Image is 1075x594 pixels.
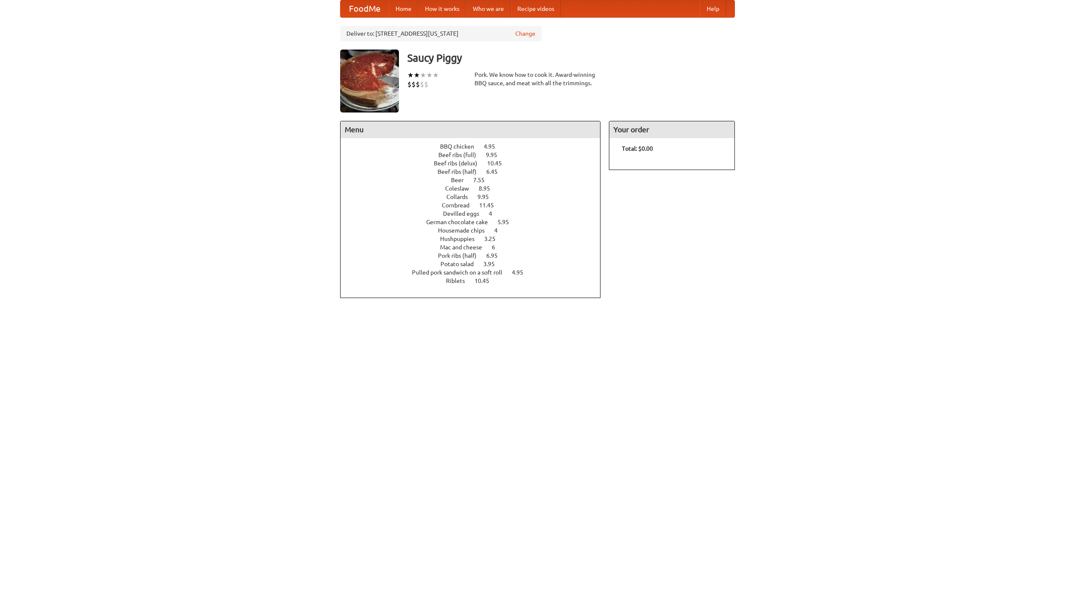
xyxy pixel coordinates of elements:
span: Pork ribs (half) [438,252,485,259]
span: Hushpuppies [440,236,483,242]
a: Devilled eggs 4 [443,210,508,217]
span: 10.45 [487,160,510,167]
span: BBQ chicken [440,143,482,150]
span: Potato salad [440,261,482,267]
span: 8.95 [479,185,498,192]
span: 7.55 [473,177,493,183]
span: Coleslaw [445,185,477,192]
span: Beer [451,177,472,183]
span: 10.45 [475,277,498,284]
a: Hushpuppies 3.25 [440,236,511,242]
div: Pork. We know how to cook it. Award-winning BBQ sauce, and meat with all the trimmings. [475,71,600,87]
li: $ [424,80,428,89]
a: Potato salad 3.95 [440,261,510,267]
a: Coleslaw 8.95 [445,185,506,192]
span: Beef ribs (half) [438,168,485,175]
li: $ [412,80,416,89]
a: Housemade chips 4 [438,227,513,234]
a: Change [515,29,535,38]
a: German chocolate cake 5.95 [426,219,524,225]
span: Mac and cheese [440,244,490,251]
a: Who we are [466,0,511,17]
div: Deliver to: [STREET_ADDRESS][US_STATE] [340,26,542,41]
span: Housemade chips [438,227,493,234]
a: How it works [418,0,466,17]
a: BBQ chicken 4.95 [440,143,511,150]
a: Riblets 10.45 [446,277,505,284]
a: Mac and cheese 6 [440,244,511,251]
span: 4.95 [484,143,503,150]
a: Recipe videos [511,0,561,17]
a: Help [700,0,726,17]
li: ★ [414,71,420,80]
span: 3.95 [483,261,503,267]
span: 11.45 [479,202,502,209]
span: 4 [494,227,506,234]
span: 6.45 [486,168,506,175]
a: Collards 9.95 [446,194,504,200]
b: Total: $0.00 [622,145,653,152]
span: Devilled eggs [443,210,488,217]
a: Beef ribs (half) 6.45 [438,168,513,175]
span: 6 [492,244,503,251]
span: 4 [489,210,501,217]
a: FoodMe [341,0,389,17]
h3: Saucy Piggy [407,50,735,66]
li: $ [416,80,420,89]
h4: Menu [341,121,600,138]
span: 9.95 [486,152,506,158]
a: Beef ribs (delux) 10.45 [434,160,517,167]
span: Cornbread [442,202,478,209]
span: Beef ribs (delux) [434,160,486,167]
li: ★ [407,71,414,80]
a: Beer 7.55 [451,177,500,183]
a: Pulled pork sandwich on a soft roll 4.95 [412,269,539,276]
li: ★ [433,71,439,80]
span: 3.25 [484,236,504,242]
a: Pork ribs (half) 6.95 [438,252,513,259]
li: $ [407,80,412,89]
span: 6.95 [486,252,506,259]
img: angular.jpg [340,50,399,113]
span: Beef ribs (full) [438,152,485,158]
span: 9.95 [477,194,497,200]
span: 5.95 [498,219,517,225]
span: 4.95 [512,269,532,276]
a: Beef ribs (full) 9.95 [438,152,513,158]
span: Pulled pork sandwich on a soft roll [412,269,511,276]
span: German chocolate cake [426,219,496,225]
a: Home [389,0,418,17]
span: Collards [446,194,476,200]
li: ★ [426,71,433,80]
a: Cornbread 11.45 [442,202,509,209]
li: ★ [420,71,426,80]
li: $ [420,80,424,89]
span: Riblets [446,277,473,284]
h4: Your order [609,121,734,138]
